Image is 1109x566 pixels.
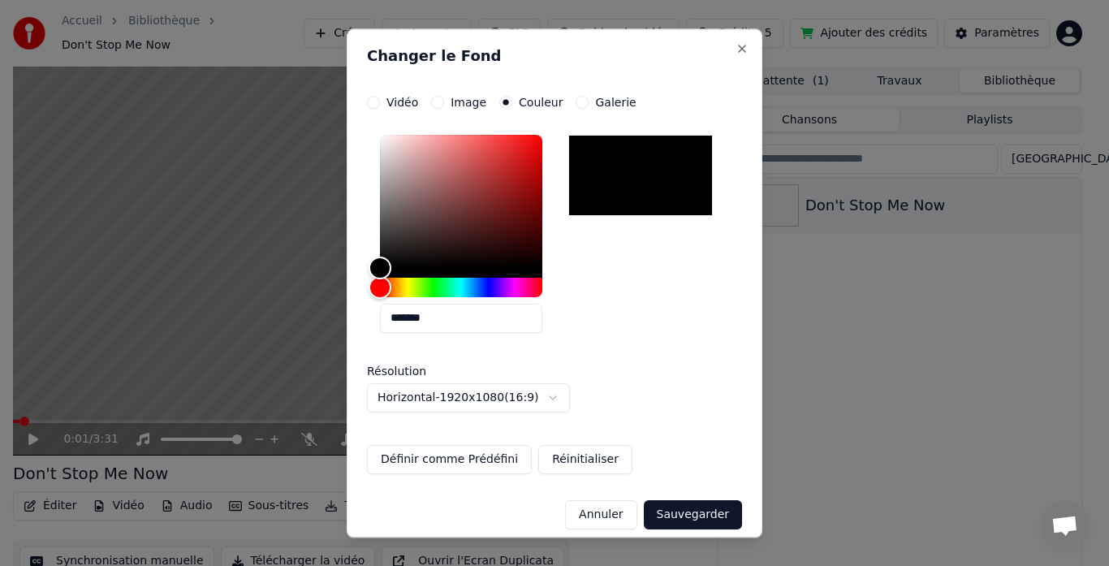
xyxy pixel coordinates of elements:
button: Réinitialiser [538,445,632,474]
label: Résolution [367,365,529,377]
label: Vidéo [386,97,418,108]
h2: Changer le Fond [367,49,742,63]
div: Hue [380,278,542,297]
button: Annuler [565,500,636,529]
label: Image [451,97,486,108]
button: Sauvegarder [644,500,742,529]
label: Galerie [595,97,636,108]
div: Color [380,135,542,268]
button: Définir comme Prédéfini [367,445,532,474]
label: Couleur [519,97,563,108]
